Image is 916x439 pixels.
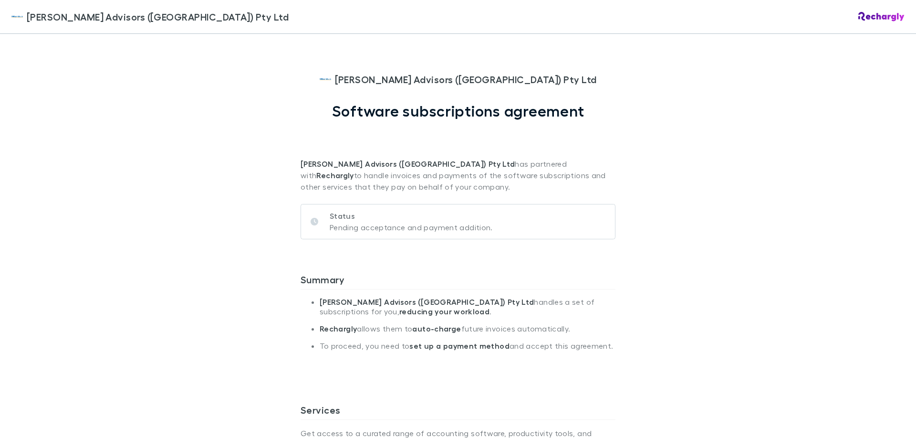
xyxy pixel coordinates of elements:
img: William Buck Advisors (WA) Pty Ltd's Logo [11,11,23,22]
strong: Rechargly [316,171,354,180]
strong: [PERSON_NAME] Advisors ([GEOGRAPHIC_DATA]) Pty Ltd [320,297,534,307]
span: [PERSON_NAME] Advisors ([GEOGRAPHIC_DATA]) Pty Ltd [27,10,289,24]
strong: set up a payment method [409,341,509,351]
p: Status [330,210,493,222]
p: has partnered with to handle invoices and payments of the software subscriptions and other servic... [301,120,615,193]
strong: reducing your workload [399,307,489,316]
strong: auto-charge [412,324,461,333]
li: handles a set of subscriptions for you, . [320,297,615,324]
h3: Services [301,404,615,419]
strong: Rechargly [320,324,357,333]
strong: [PERSON_NAME] Advisors ([GEOGRAPHIC_DATA]) Pty Ltd [301,159,515,169]
h3: Summary [301,274,615,289]
p: Pending acceptance and payment addition. [330,222,493,233]
li: allows them to future invoices automatically. [320,324,615,341]
span: [PERSON_NAME] Advisors ([GEOGRAPHIC_DATA]) Pty Ltd [335,72,597,86]
li: To proceed, you need to and accept this agreement. [320,341,615,358]
img: William Buck Advisors (WA) Pty Ltd's Logo [320,74,331,85]
h1: Software subscriptions agreement [332,102,584,120]
img: Rechargly Logo [858,12,905,21]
